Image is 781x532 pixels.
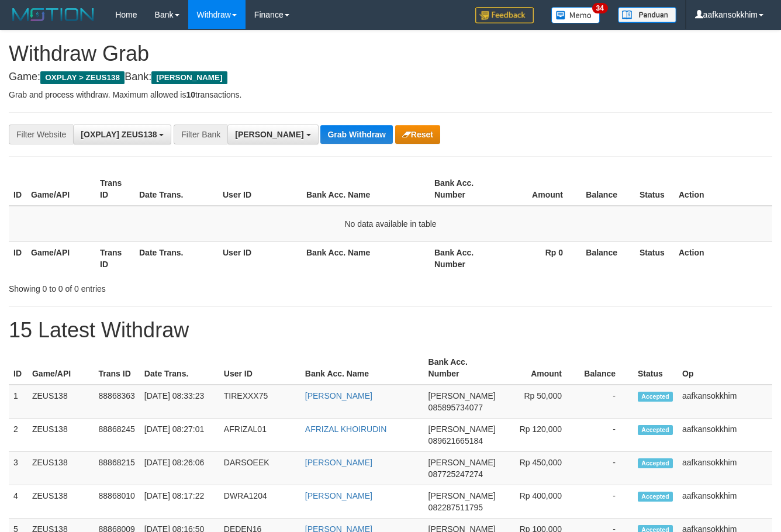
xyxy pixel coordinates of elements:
[218,172,302,206] th: User ID
[140,385,219,419] td: [DATE] 08:33:23
[9,172,26,206] th: ID
[430,241,499,275] th: Bank Acc. Number
[9,6,98,23] img: MOTION_logo.png
[218,241,302,275] th: User ID
[95,172,134,206] th: Trans ID
[678,351,772,385] th: Op
[27,385,94,419] td: ZEUS138
[9,206,772,242] td: No data available in table
[9,419,27,452] td: 2
[580,241,635,275] th: Balance
[27,452,94,485] td: ZEUS138
[134,172,218,206] th: Date Trans.
[94,419,140,452] td: 88868245
[395,125,440,144] button: Reset
[305,491,372,500] a: [PERSON_NAME]
[430,172,499,206] th: Bank Acc. Number
[305,391,372,400] a: [PERSON_NAME]
[186,90,195,99] strong: 10
[678,485,772,519] td: aafkansokkhim
[424,351,500,385] th: Bank Acc. Number
[618,7,676,23] img: panduan.png
[27,351,94,385] th: Game/API
[94,485,140,519] td: 88868010
[302,172,430,206] th: Bank Acc. Name
[638,425,673,435] span: Accepted
[94,351,140,385] th: Trans ID
[235,130,303,139] span: [PERSON_NAME]
[428,424,496,434] span: [PERSON_NAME]
[73,125,171,144] button: [OXPLAY] ZEUS138
[94,385,140,419] td: 88868363
[300,351,424,385] th: Bank Acc. Name
[9,89,772,101] p: Grab and process withdraw. Maximum allowed is transactions.
[302,241,430,275] th: Bank Acc. Name
[140,419,219,452] td: [DATE] 08:27:01
[428,491,496,500] span: [PERSON_NAME]
[219,351,300,385] th: User ID
[499,172,580,206] th: Amount
[174,125,227,144] div: Filter Bank
[151,71,227,84] span: [PERSON_NAME]
[9,452,27,485] td: 3
[500,419,579,452] td: Rp 120,000
[320,125,392,144] button: Grab Withdraw
[428,403,483,412] span: Copy 085895734077 to clipboard
[635,172,674,206] th: Status
[500,385,579,419] td: Rp 50,000
[140,485,219,519] td: [DATE] 08:17:22
[305,458,372,467] a: [PERSON_NAME]
[428,503,483,512] span: Copy 082287511795 to clipboard
[579,485,633,519] td: -
[9,42,772,65] h1: Withdraw Grab
[219,385,300,419] td: TIREXXX75
[499,241,580,275] th: Rp 0
[674,172,772,206] th: Action
[500,485,579,519] td: Rp 400,000
[428,458,496,467] span: [PERSON_NAME]
[140,452,219,485] td: [DATE] 08:26:06
[579,419,633,452] td: -
[27,485,94,519] td: ZEUS138
[219,452,300,485] td: DARSOEEK
[219,419,300,452] td: AFRIZAL01
[94,452,140,485] td: 88868215
[81,130,157,139] span: [OXPLAY] ZEUS138
[579,351,633,385] th: Balance
[9,319,772,342] h1: 15 Latest Withdraw
[428,436,483,445] span: Copy 089621665184 to clipboard
[219,485,300,519] td: DWRA1204
[638,458,673,468] span: Accepted
[633,351,678,385] th: Status
[9,351,27,385] th: ID
[475,7,534,23] img: Feedback.jpg
[9,385,27,419] td: 1
[134,241,218,275] th: Date Trans.
[579,385,633,419] td: -
[678,385,772,419] td: aafkansokkhim
[9,278,317,295] div: Showing 0 to 0 of 0 entries
[40,71,125,84] span: OXPLAY > ZEUS138
[580,172,635,206] th: Balance
[678,419,772,452] td: aafkansokkhim
[26,172,95,206] th: Game/API
[26,241,95,275] th: Game/API
[678,452,772,485] td: aafkansokkhim
[592,3,608,13] span: 34
[9,125,73,144] div: Filter Website
[500,351,579,385] th: Amount
[95,241,134,275] th: Trans ID
[27,419,94,452] td: ZEUS138
[674,241,772,275] th: Action
[551,7,600,23] img: Button%20Memo.svg
[140,351,219,385] th: Date Trans.
[9,485,27,519] td: 4
[227,125,318,144] button: [PERSON_NAME]
[500,452,579,485] td: Rp 450,000
[9,71,772,83] h4: Game: Bank:
[638,492,673,502] span: Accepted
[9,241,26,275] th: ID
[428,391,496,400] span: [PERSON_NAME]
[635,241,674,275] th: Status
[428,469,483,479] span: Copy 087725247274 to clipboard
